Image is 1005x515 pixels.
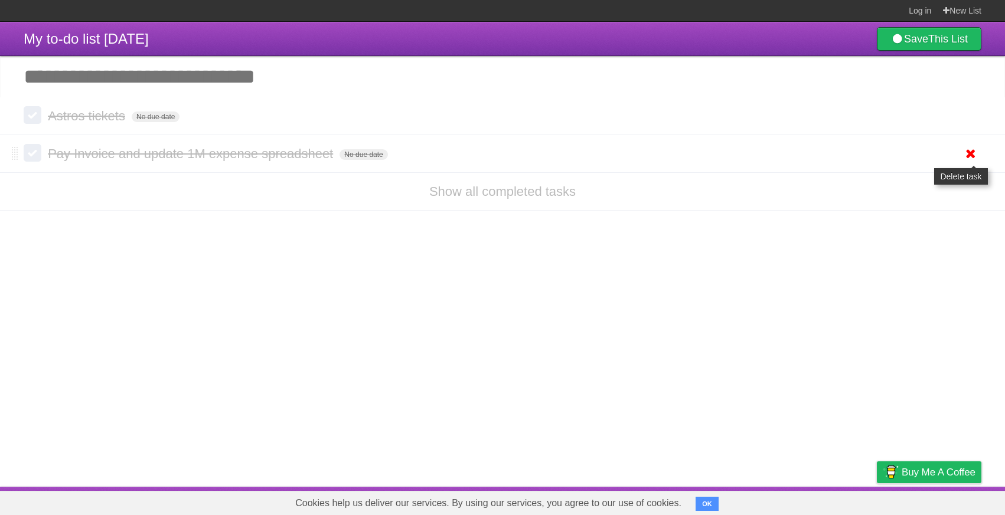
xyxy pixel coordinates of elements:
[862,490,892,512] a: Privacy
[877,27,981,51] a: SaveThis List
[759,490,807,512] a: Developers
[340,149,387,160] span: No due date
[283,491,693,515] span: Cookies help us deliver our services. By using our services, you agree to our use of cookies.
[696,497,719,511] button: OK
[821,490,847,512] a: Terms
[877,461,981,483] a: Buy me a coffee
[48,146,336,161] span: Pay Invoice and update 1M expense spreadsheet
[24,144,41,162] label: Done
[902,462,975,483] span: Buy me a coffee
[48,109,128,123] span: Astros tickets
[24,106,41,124] label: Done
[883,462,899,482] img: Buy me a coffee
[24,31,149,47] span: My to-do list [DATE]
[132,111,180,122] span: No due date
[907,490,981,512] a: Suggest a feature
[928,33,968,45] b: This List
[429,184,576,199] a: Show all completed tasks
[720,490,745,512] a: About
